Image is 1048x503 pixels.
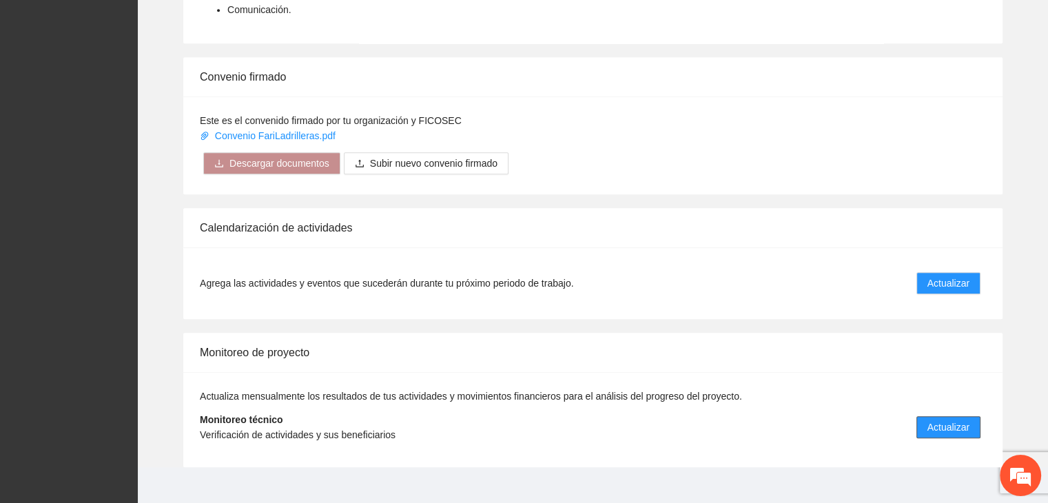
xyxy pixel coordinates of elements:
button: Actualizar [916,416,980,438]
span: Agrega las actividades y eventos que sucederán durante tu próximo periodo de trabajo. [200,276,573,291]
span: Descargar documentos [229,156,329,171]
button: downloadDescargar documentos [203,152,340,174]
div: Monitoreo de proyecto [200,333,986,372]
span: Verificación de actividades y sus beneficiarios [200,429,395,440]
span: paper-clip [200,131,209,141]
span: download [214,158,224,170]
span: upload [355,158,364,170]
div: Convenio firmado [200,57,986,96]
strong: Monitoreo técnico [200,414,283,425]
span: Actualizar [927,276,969,291]
span: Actualizar [927,420,969,435]
span: Este es el convenido firmado por tu organización y FICOSEC [200,115,462,126]
a: Convenio FariLadrilleras.pdf [200,130,338,141]
div: Minimizar ventana de chat en vivo [226,7,259,40]
textarea: Escriba su mensaje y pulse “Intro” [7,347,263,396]
span: Subir nuevo convenio firmado [370,156,497,171]
span: Estamos en línea. [80,170,190,309]
div: Calendarización de actividades [200,208,986,247]
span: Comunicación. [227,4,291,15]
div: Chatee con nosotros ahora [72,70,232,88]
span: Actualiza mensualmente los resultados de tus actividades y movimientos financieros para el anális... [200,391,742,402]
button: uploadSubir nuevo convenio firmado [344,152,508,174]
button: Actualizar [916,272,980,294]
span: uploadSubir nuevo convenio firmado [344,158,508,169]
